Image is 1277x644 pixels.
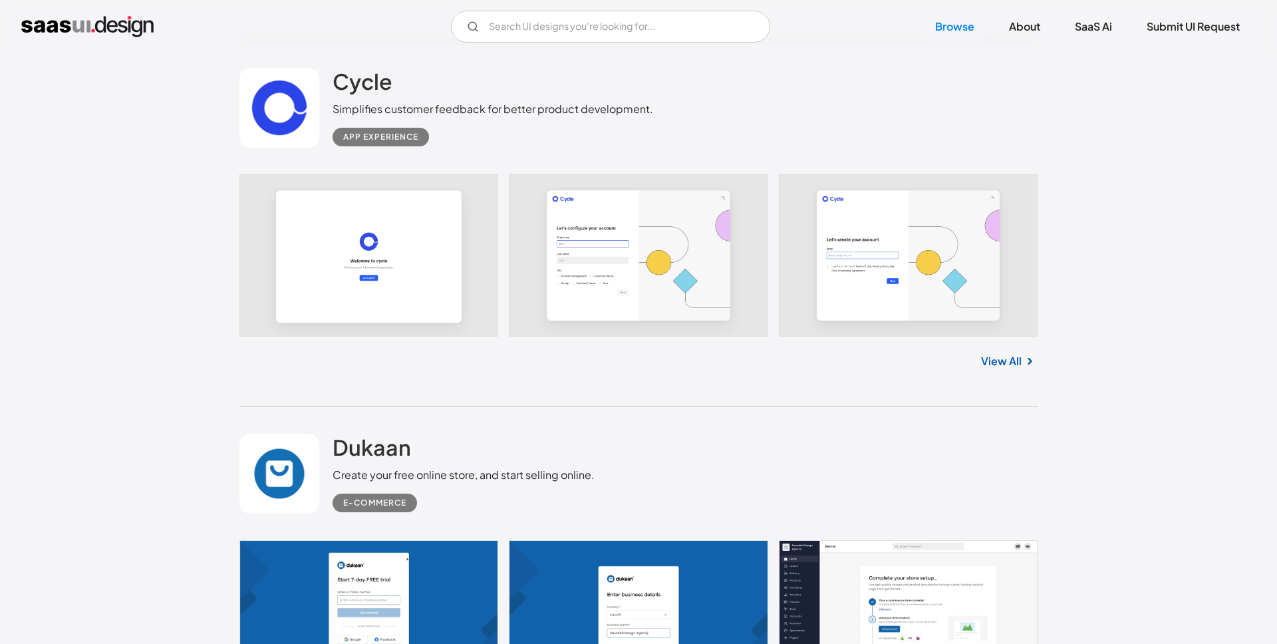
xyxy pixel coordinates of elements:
[919,12,990,41] a: Browse
[451,11,770,43] input: Search UI designs you're looking for...
[333,434,411,460] h2: Dukaan
[333,68,392,101] a: Cycle
[1059,12,1128,41] a: SaaS Ai
[1131,12,1256,41] a: Submit UI Request
[333,467,595,483] div: Create your free online store, and start selling online.
[333,434,411,467] a: Dukaan
[333,68,392,94] h2: Cycle
[343,495,406,511] div: E-commerce
[981,353,1022,369] a: View All
[21,16,154,37] a: home
[333,101,653,117] div: Simplifies customer feedback for better product development.
[451,11,770,43] form: Email Form
[993,12,1056,41] a: About
[343,129,418,145] div: App Experience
